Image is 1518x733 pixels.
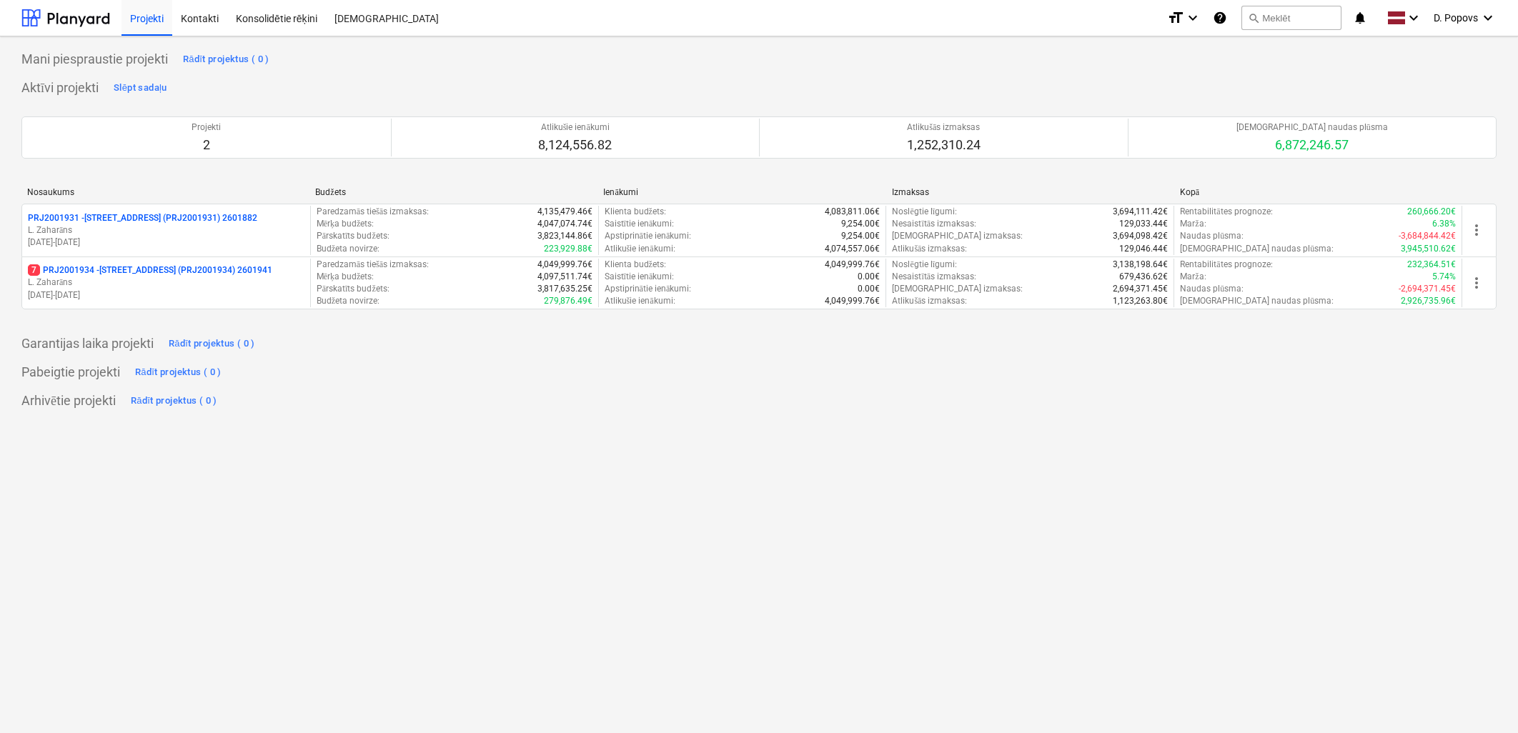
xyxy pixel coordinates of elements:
[538,136,612,154] p: 8,124,556.82
[27,187,304,197] div: Nosaukums
[605,243,675,255] p: Atlikušie ienākumi :
[317,206,429,218] p: Paredzamās tiešās izmaksas :
[1180,271,1206,283] p: Marža :
[537,259,592,271] p: 4,049,999.76€
[892,230,1023,242] p: [DEMOGRAPHIC_DATA] izmaksas :
[28,264,272,276] p: PRJ2001934 - [STREET_ADDRESS] (PRJ2001934) 2601941
[131,393,217,409] div: Rādīt projektus ( 0 )
[1180,295,1334,307] p: [DEMOGRAPHIC_DATA] naudas plūsma :
[1167,9,1184,26] i: format_size
[825,206,880,218] p: 4,083,811.06€
[179,48,273,71] button: Rādīt projektus ( 0 )
[1434,12,1478,24] span: D. Popovs
[1180,230,1244,242] p: Naudas plūsma :
[1399,283,1456,295] p: -2,694,371.45€
[537,206,592,218] p: 4,135,479.46€
[605,259,666,271] p: Klienta budžets :
[892,218,976,230] p: Nesaistītās izmaksas :
[317,259,429,271] p: Paredzamās tiešās izmaksas :
[1213,9,1227,26] i: Zināšanu pamats
[892,283,1023,295] p: [DEMOGRAPHIC_DATA] izmaksas :
[114,80,167,96] div: Slēpt sadaļu
[537,230,592,242] p: 3,823,144.86€
[28,212,304,249] div: PRJ2001931 -[STREET_ADDRESS] (PRJ2001931) 2601882L. Zaharāns[DATE]-[DATE]
[892,187,1169,197] div: Izmaksas
[1468,274,1485,291] span: more_vert
[317,283,390,295] p: Pārskatīts budžets :
[537,271,592,283] p: 4,097,511.74€
[825,259,880,271] p: 4,049,999.76€
[1180,206,1272,218] p: Rentabilitātes prognoze :
[1180,243,1334,255] p: [DEMOGRAPHIC_DATA] naudas plūsma :
[605,230,692,242] p: Apstiprinātie ienākumi :
[1407,259,1456,271] p: 232,364.51€
[165,332,259,355] button: Rādīt projektus ( 0 )
[907,136,981,154] p: 1,252,310.24
[1447,664,1518,733] iframe: Chat Widget
[1479,9,1497,26] i: keyboard_arrow_down
[605,218,675,230] p: Saistītie ienākumi :
[1113,283,1168,295] p: 2,694,371.45€
[1248,12,1259,24] span: search
[1236,136,1388,154] p: 6,872,246.57
[1180,218,1206,230] p: Marža :
[1113,230,1168,242] p: 3,694,098.42€
[907,121,981,134] p: Atlikušās izmaksas
[1180,283,1244,295] p: Naudas plūsma :
[538,121,612,134] p: Atlikušie ienākumi
[1113,206,1168,218] p: 3,694,111.42€
[1113,259,1168,271] p: 3,138,198.64€
[841,230,880,242] p: 9,254.00€
[892,243,967,255] p: Atlikušās izmaksas :
[605,206,666,218] p: Klienta budžets :
[127,389,221,412] button: Rādīt projektus ( 0 )
[317,243,379,255] p: Budžeta novirze :
[21,335,154,352] p: Garantijas laika projekti
[1432,218,1456,230] p: 6.38%
[1119,243,1168,255] p: 129,046.44€
[132,361,225,384] button: Rādīt projektus ( 0 )
[1407,206,1456,218] p: 260,666.20€
[1180,259,1272,271] p: Rentabilitātes prognoze :
[605,271,675,283] p: Saistītie ienākumi :
[605,283,692,295] p: Apstiprinātie ienākumi :
[315,187,592,198] div: Budžets
[537,283,592,295] p: 3,817,635.25€
[169,336,255,352] div: Rādīt projektus ( 0 )
[317,271,374,283] p: Mērķa budžets :
[1399,230,1456,242] p: -3,684,844.42€
[192,121,221,134] p: Projekti
[537,218,592,230] p: 4,047,074.74€
[28,236,304,249] p: [DATE] - [DATE]
[21,51,168,68] p: Mani piespraustie projekti
[841,218,880,230] p: 9,254.00€
[28,264,304,301] div: 7PRJ2001934 -[STREET_ADDRESS] (PRJ2001934) 2601941L. Zaharāns[DATE]-[DATE]
[605,295,675,307] p: Atlikušie ienākumi :
[1180,187,1457,198] div: Kopā
[892,259,957,271] p: Noslēgtie līgumi :
[135,364,222,381] div: Rādīt projektus ( 0 )
[183,51,269,68] div: Rādīt projektus ( 0 )
[892,206,957,218] p: Noslēgtie līgumi :
[317,230,390,242] p: Pārskatīts budžets :
[1405,9,1422,26] i: keyboard_arrow_down
[1236,121,1388,134] p: [DEMOGRAPHIC_DATA] naudas plūsma
[28,264,40,276] span: 7
[317,218,374,230] p: Mērķa budžets :
[1401,295,1456,307] p: 2,926,735.96€
[192,136,221,154] p: 2
[317,295,379,307] p: Budžeta novirze :
[544,295,592,307] p: 279,876.49€
[28,289,304,301] p: [DATE] - [DATE]
[825,295,880,307] p: 4,049,999.76€
[21,392,116,409] p: Arhivētie projekti
[1468,221,1485,239] span: more_vert
[1184,9,1201,26] i: keyboard_arrow_down
[1432,271,1456,283] p: 5.74%
[892,295,967,307] p: Atlikušās izmaksas :
[1353,9,1367,26] i: notifications
[28,212,257,224] p: PRJ2001931 - [STREET_ADDRESS] (PRJ2001931) 2601882
[892,271,976,283] p: Nesaistītās izmaksas :
[603,187,880,198] div: Ienākumi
